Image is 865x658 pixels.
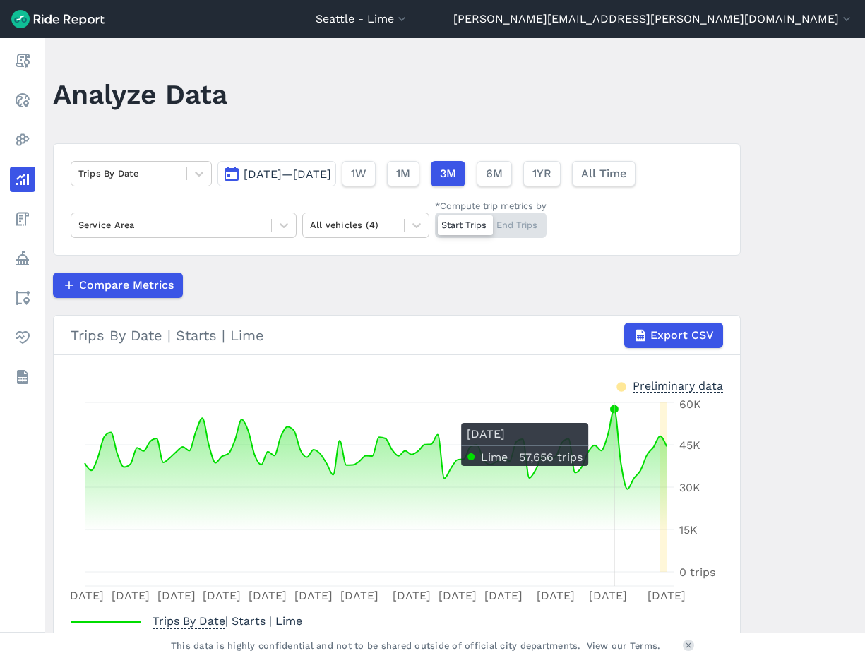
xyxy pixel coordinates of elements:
tspan: [DATE] [484,589,522,602]
div: *Compute trip metrics by [435,199,547,213]
button: [DATE]—[DATE] [217,161,336,186]
tspan: [DATE] [249,589,287,602]
button: Export CSV [624,323,723,348]
tspan: [DATE] [438,589,476,602]
button: 6M [477,161,512,186]
tspan: 0 trips [679,566,715,579]
span: | Starts | Lime [153,614,302,628]
a: Datasets [10,364,35,390]
h1: Analyze Data [53,75,227,114]
tspan: [DATE] [536,589,574,602]
a: Report [10,48,35,73]
span: 6M [486,165,503,182]
button: 1W [342,161,376,186]
tspan: 60K [679,397,701,411]
a: View our Terms. [587,639,661,652]
tspan: [DATE] [340,589,378,602]
span: [DATE]—[DATE] [244,167,331,181]
div: Trips By Date | Starts | Lime [71,323,723,348]
button: 3M [431,161,465,186]
a: Fees [10,206,35,232]
a: Heatmaps [10,127,35,152]
a: Health [10,325,35,350]
button: 1M [387,161,419,186]
tspan: 45K [679,438,700,452]
tspan: [DATE] [294,589,333,602]
a: Policy [10,246,35,271]
a: Areas [10,285,35,311]
button: Seattle - Lime [316,11,409,28]
tspan: [DATE] [648,589,686,602]
span: All Time [581,165,626,182]
tspan: 30K [679,481,700,494]
tspan: [DATE] [203,589,241,602]
span: 1W [351,165,366,182]
a: Realtime [10,88,35,113]
button: 1YR [523,161,561,186]
tspan: [DATE] [111,589,149,602]
tspan: [DATE] [588,589,626,602]
button: All Time [572,161,636,186]
button: Compare Metrics [53,273,183,298]
span: Trips By Date [153,610,225,629]
div: Preliminary data [633,378,723,393]
span: Compare Metrics [79,277,174,294]
span: 1M [396,165,410,182]
span: 1YR [532,165,551,182]
tspan: 15K [679,523,698,537]
a: Analyze [10,167,35,192]
tspan: [DATE] [392,589,430,602]
tspan: [DATE] [66,589,104,602]
span: 3M [440,165,456,182]
img: Ride Report [11,10,105,28]
button: [PERSON_NAME][EMAIL_ADDRESS][PERSON_NAME][DOMAIN_NAME] [453,11,854,28]
span: 3,817,214 trips [187,631,262,645]
span: Export CSV [650,327,714,344]
span: Total [153,631,187,645]
tspan: [DATE] [157,589,195,602]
